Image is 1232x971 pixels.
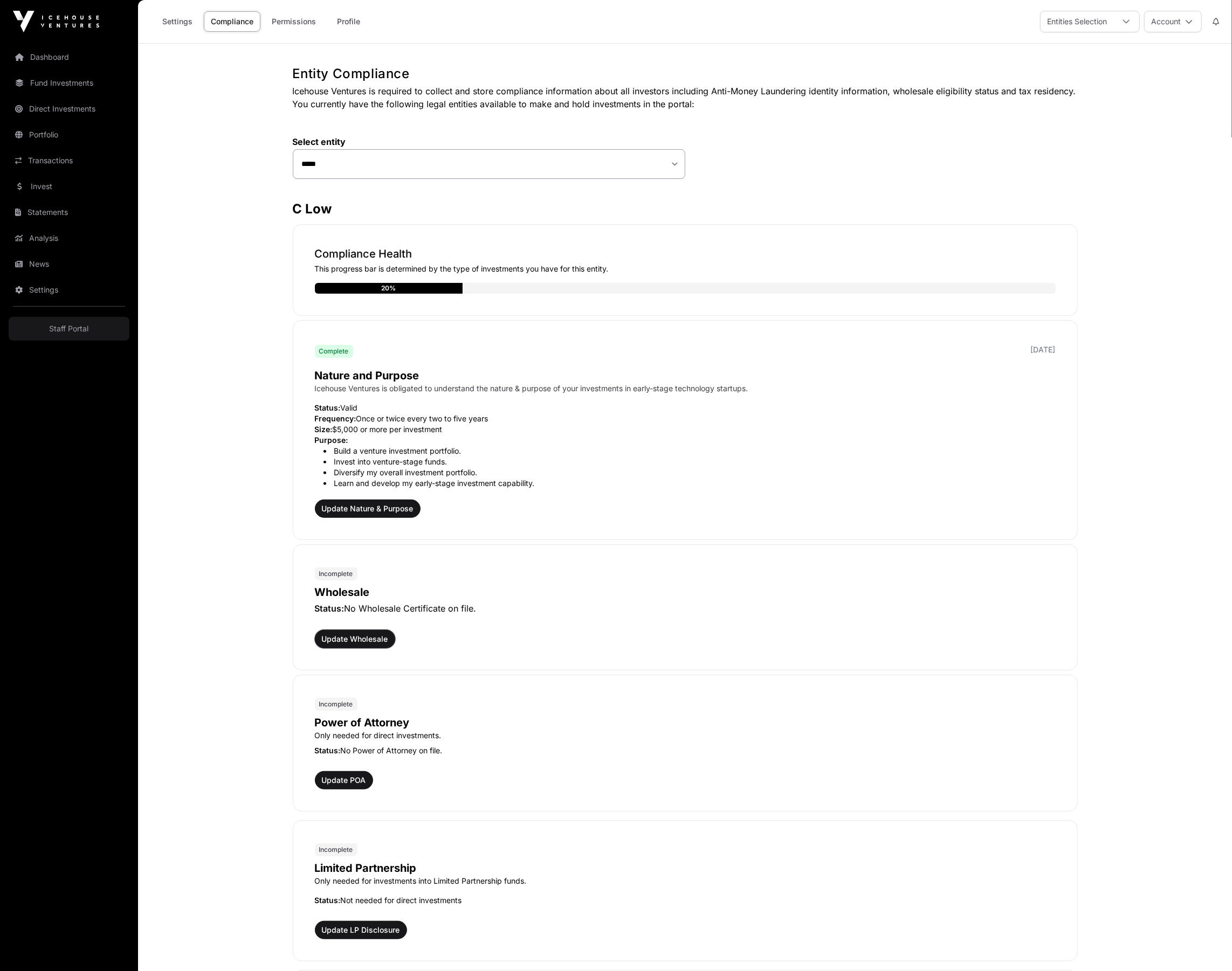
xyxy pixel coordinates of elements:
p: This progress bar is determined by the type of investments you have for this entity. [315,263,1056,274]
p: $5,000 or more per investment [315,424,1056,435]
a: News [9,252,129,276]
a: Settings [9,278,129,302]
p: Nature and Purpose [315,368,1056,383]
span: Status: [315,746,341,755]
p: No Power of Attorney on file. [315,745,1056,756]
div: Entities Selection [1041,11,1113,32]
a: Staff Portal [9,317,129,341]
span: Incomplete [319,700,353,709]
p: [DATE] [1031,344,1056,355]
p: Valid [315,403,1056,413]
p: Compliance Health [315,246,1056,261]
span: Size: [315,425,333,434]
a: Profile [327,11,370,32]
p: Icehouse Ventures is required to collect and store compliance information about all investors inc... [293,85,1078,110]
a: Transactions [9,149,129,172]
p: No Wholesale Certificate on file. [315,602,1056,615]
button: Update Wholesale [315,630,395,648]
p: Once or twice every two to five years [315,413,1056,424]
li: Build a venture investment portfolio. [324,446,1056,456]
a: Settings [155,11,199,32]
a: Permissions [265,11,323,32]
p: Not needed for direct investments [315,895,1056,906]
div: 20% [381,283,396,294]
li: Learn and develop my early-stage investment capability. [324,478,1056,489]
p: Wholesale [315,585,1056,600]
p: Only needed for investments into Limited Partnership funds. [315,876,1056,886]
button: Account [1144,11,1202,32]
a: Portfolio [9,123,129,147]
li: Diversify my overall investment portfolio. [324,467,1056,478]
span: Complete [319,347,349,356]
span: Incomplete [319,845,353,854]
a: Invest [9,175,129,198]
span: Update Nature & Purpose [322,503,414,514]
a: Analysis [9,226,129,250]
span: Status: [315,603,345,614]
button: Update POA [315,771,373,789]
span: Frequency: [315,414,356,423]
li: Invest into venture-stage funds. [324,456,1056,467]
h1: Entity Compliance [293,65,1078,82]
a: Update LP Disclosure [315,927,407,938]
span: Status: [315,896,341,905]
a: Compliance [204,11,260,32]
span: Status: [315,403,341,412]
p: Purpose: [315,435,1056,446]
iframe: Chat Widget [1178,919,1232,971]
h3: C Low [293,200,1078,218]
span: Update LP Disclosure [322,925,400,935]
p: Limited Partnership [315,861,1056,876]
a: Dashboard [9,45,129,69]
a: Statements [9,200,129,224]
p: Only needed for direct investments. [315,730,1056,741]
p: Power of Attorney [315,715,1056,730]
a: Direct Investments [9,97,129,121]
img: Icehouse Ventures Logo [13,11,99,32]
span: Incomplete [319,570,353,578]
a: Fund Investments [9,71,129,95]
button: Update Nature & Purpose [315,500,421,518]
button: Update LP Disclosure [315,921,407,939]
label: Select entity [293,136,685,147]
span: Update POA [322,775,366,786]
p: Icehouse Ventures is obligated to understand the nature & purpose of your investments in early-st... [315,383,1056,394]
span: Update Wholesale [322,634,388,644]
